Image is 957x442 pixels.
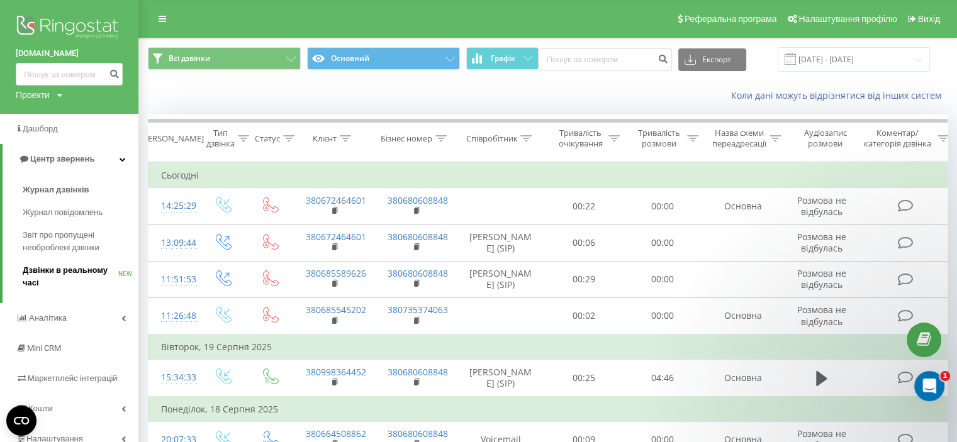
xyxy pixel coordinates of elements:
[28,404,52,413] span: Кошти
[148,47,301,70] button: Всі дзвінки
[23,206,103,219] span: Журнал повідомлень
[3,144,138,174] a: Центр звернень
[918,14,940,24] span: Вихід
[457,360,545,397] td: [PERSON_NAME] (SIP)
[861,128,934,149] div: Коментар/категорія дзвінка
[797,231,846,254] span: Розмова не відбулась
[140,133,204,144] div: [PERSON_NAME]
[27,343,61,353] span: Mini CRM
[23,201,138,224] a: Журнал повідомлень
[388,267,448,279] a: 380680608848
[29,313,67,323] span: Аналiтика
[702,188,784,224] td: Основна
[206,128,235,149] div: Тип дзвінка
[148,163,954,188] td: Сьогодні
[545,224,624,261] td: 00:06
[624,261,702,297] td: 00:00
[712,128,766,149] div: Назва схеми переадресації
[306,194,366,206] a: 380672464601
[545,261,624,297] td: 00:29
[388,428,448,439] a: 380680608848
[731,89,948,101] a: Коли дані можуть відрізнятися вiд інших систем
[16,47,123,60] a: [DOMAIN_NAME]
[624,297,702,334] td: 00:00
[306,428,366,439] a: 380664508862
[306,304,366,316] a: 380685545202
[306,231,366,243] a: 380672464601
[23,179,138,201] a: Журнал дзвінків
[545,360,624,397] td: 00:25
[255,133,280,144] div: Статус
[148,397,954,422] td: Понеділок, 18 Серпня 2025
[16,63,123,86] input: Пошук за номером
[702,360,784,397] td: Основна
[306,366,366,378] a: 380998364452
[797,194,846,218] span: Розмова не відбулась
[545,188,624,224] td: 00:22
[23,224,138,259] a: Звіт про пропущені необроблені дзвінки
[23,184,89,196] span: Журнал дзвінків
[388,366,448,378] a: 380680608848
[30,154,94,163] span: Центр звернень
[6,406,36,436] button: Open CMP widget
[381,133,432,144] div: Бізнес номер
[16,89,50,101] div: Проекти
[23,264,118,289] span: Дзвінки в реальному часі
[307,47,460,70] button: Основний
[23,229,132,254] span: Звіт про пропущені необроблені дзвінки
[624,188,702,224] td: 00:00
[16,13,123,44] img: Ringostat logo
[914,371,944,401] iframe: Intercom live chat
[798,14,897,24] span: Налаштування профілю
[466,133,517,144] div: Співробітник
[23,259,138,294] a: Дзвінки в реальному часіNEW
[457,261,545,297] td: [PERSON_NAME] (SIP)
[795,128,856,149] div: Аудіозапис розмови
[624,360,702,397] td: 04:46
[161,267,186,292] div: 11:51:53
[797,304,846,327] span: Розмова не відбулась
[388,304,448,316] a: 380735374063
[306,267,366,279] a: 380685589626
[388,194,448,206] a: 380680608848
[161,304,186,328] div: 11:26:48
[545,297,624,334] td: 00:02
[624,224,702,261] td: 00:00
[940,371,950,381] span: 1
[539,48,672,71] input: Пошук за номером
[28,373,118,383] span: Маркетплейс інтеграцій
[148,334,954,360] td: Вівторок, 19 Серпня 2025
[169,53,210,64] span: Всі дзвінки
[797,267,846,290] span: Розмова не відбулась
[556,128,605,149] div: Тривалість очікування
[634,128,684,149] div: Тривалість розмови
[678,48,746,71] button: Експорт
[388,231,448,243] a: 380680608848
[466,47,539,70] button: Графік
[457,224,545,261] td: [PERSON_NAME] (SIP)
[313,133,337,144] div: Клієнт
[491,54,515,63] span: Графік
[161,194,186,218] div: 14:25:29
[161,231,186,255] div: 13:09:44
[161,365,186,390] div: 15:34:33
[702,297,784,334] td: Основна
[685,14,777,24] span: Реферальна програма
[23,124,58,133] span: Дашборд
